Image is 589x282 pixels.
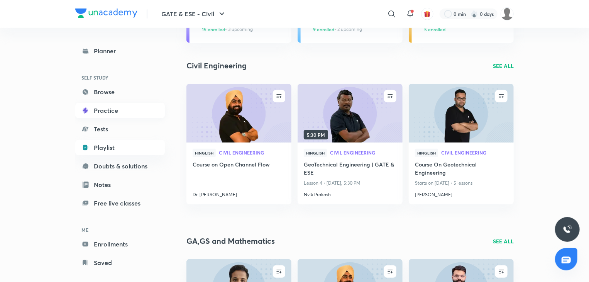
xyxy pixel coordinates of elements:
[219,150,285,156] a: Civil Engineering
[186,60,247,71] h2: Civil Engineering
[501,7,514,20] img: Ashutosh Singh
[304,178,396,188] p: Lesson 4 • [DATE], 5:30 PM
[471,10,478,18] img: streak
[193,149,216,157] span: Hinglish
[304,188,396,198] a: Nvlk Prakash
[75,84,165,100] a: Browse
[563,225,572,234] img: ttu
[157,6,231,22] button: GATE & ESE - Civil
[202,26,225,33] span: 15 enrolled
[75,195,165,211] a: Free live classes
[313,26,334,33] span: 9 enrolled
[75,71,165,84] h6: SELF STUDY
[424,10,431,17] img: avatar
[441,150,508,156] a: Civil Engineering
[493,62,514,70] a: SEE ALL
[186,84,291,143] a: new-thumbnail
[193,160,285,170] a: Course on Open Channel Flow
[424,26,445,33] span: 5 enrolled
[330,150,396,156] a: Civil Engineering
[75,255,165,270] a: Saved
[75,236,165,252] a: Enrollments
[415,188,508,198] a: [PERSON_NAME]
[298,84,403,143] a: new-thumbnail5:30 PM
[185,83,292,143] img: new-thumbnail
[415,149,438,157] span: Hinglish
[202,26,253,33] span: • 3 upcoming
[296,83,403,143] img: new-thumbnail
[75,223,165,236] h6: ME
[493,237,514,245] a: SEE ALL
[75,103,165,118] a: Practice
[75,8,137,18] img: Company Logo
[415,178,508,188] p: Starts on [DATE] • 5 lessons
[304,160,396,178] a: GeoTechnical Engineering | GATE & ESE
[441,150,508,155] span: Civil Engineering
[304,130,328,139] span: 5:30 PM
[75,177,165,192] a: Notes
[75,43,165,59] a: Planner
[75,140,165,155] a: Playlist
[408,83,515,143] img: new-thumbnail
[193,188,285,198] a: Dr. [PERSON_NAME]
[409,84,514,143] a: new-thumbnail
[75,8,137,20] a: Company Logo
[330,150,396,155] span: Civil Engineering
[75,158,165,174] a: Doubts & solutions
[304,149,327,157] span: Hinglish
[415,160,508,178] a: Course On Geotechnical Engineering
[186,235,275,247] h2: GA,GS and Mathematics
[421,8,433,20] button: avatar
[75,121,165,137] a: Tests
[219,150,285,155] span: Civil Engineering
[313,26,362,33] span: • 2 upcoming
